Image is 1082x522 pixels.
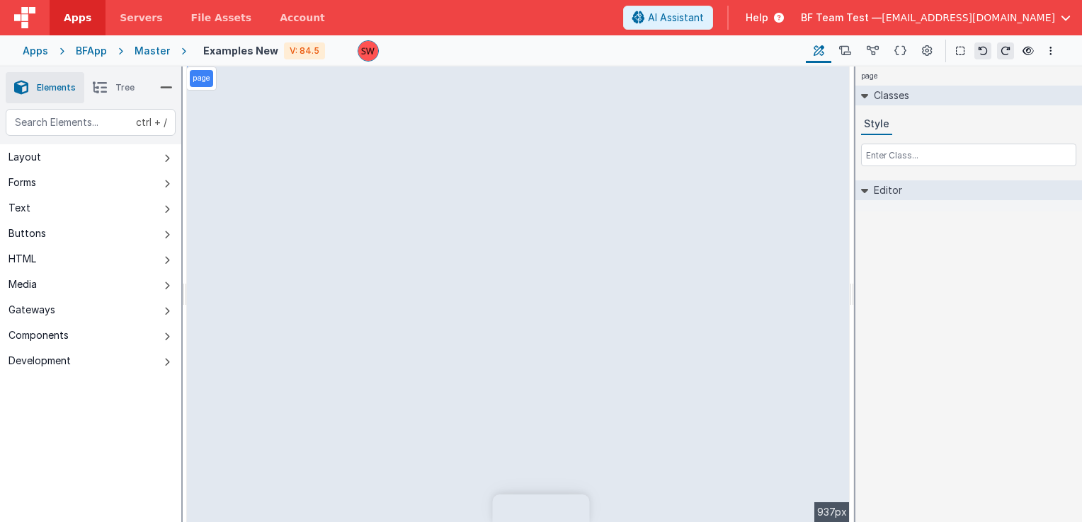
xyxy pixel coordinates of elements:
[882,11,1055,25] span: [EMAIL_ADDRESS][DOMAIN_NAME]
[76,44,107,58] div: BFApp
[136,115,152,129] div: ctrl
[814,502,850,522] div: 937px
[8,150,41,164] div: Layout
[8,201,30,215] div: Text
[191,11,252,25] span: File Assets
[8,303,55,317] div: Gateways
[115,82,135,93] span: Tree
[855,66,884,86] h4: page
[136,109,167,136] span: + /
[120,11,162,25] span: Servers
[358,41,378,61] img: d5d5e22eeaee244ecab42caaf22dbd7e
[284,42,325,59] div: V: 84.5
[193,73,210,84] p: page
[1042,42,1059,59] button: Options
[8,277,37,291] div: Media
[8,328,69,342] div: Components
[8,252,36,266] div: HTML
[23,44,48,58] div: Apps
[6,109,176,136] input: Search Elements...
[868,180,902,200] h2: Editor
[135,44,170,58] div: Master
[648,11,704,25] span: AI Assistant
[187,66,850,522] div: -->
[203,45,278,56] h4: Examples New
[64,11,91,25] span: Apps
[37,82,76,93] span: Elements
[623,6,713,30] button: AI Assistant
[8,354,71,368] div: Development
[8,175,36,190] div: Forms
[746,11,768,25] span: Help
[868,86,909,105] h2: Classes
[8,226,46,240] div: Buttons
[861,144,1076,166] input: Enter Class...
[801,11,1071,25] button: BF Team Test — [EMAIL_ADDRESS][DOMAIN_NAME]
[861,114,892,135] button: Style
[801,11,882,25] span: BF Team Test —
